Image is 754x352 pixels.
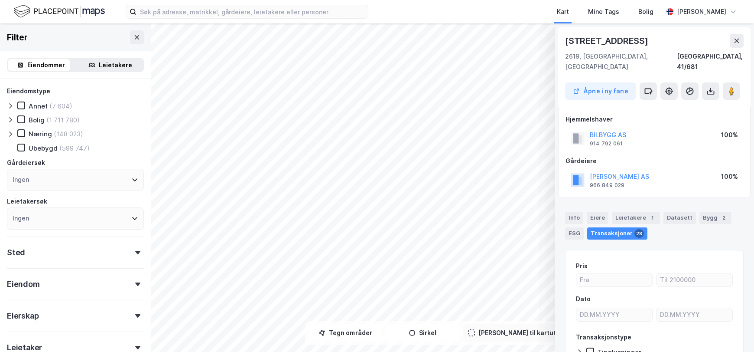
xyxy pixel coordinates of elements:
[656,308,732,321] input: DD.MM.YYYY
[7,196,47,207] div: Leietakersøk
[565,82,636,100] button: Åpne i ny fane
[699,212,731,224] div: Bygg
[136,5,368,18] input: Søk på adresse, matrikkel, gårdeiere, leietakere eller personer
[711,310,754,352] iframe: Chat Widget
[565,156,743,166] div: Gårdeiere
[721,171,738,182] div: 100%
[565,212,583,224] div: Info
[478,328,570,338] div: [PERSON_NAME] til kartutsnitt
[576,332,631,342] div: Transaksjonstype
[677,51,744,72] div: [GEOGRAPHIC_DATA], 41/681
[634,229,644,238] div: 28
[59,144,90,152] div: (599 747)
[638,7,653,17] div: Bolig
[587,212,608,224] div: Eiere
[576,308,652,321] input: DD.MM.YYYY
[13,174,29,185] div: Ingen
[14,4,105,19] img: logo.f888ab2527a4732fd821a326f86c7f29.svg
[565,51,677,72] div: 2619, [GEOGRAPHIC_DATA], [GEOGRAPHIC_DATA]
[46,116,80,124] div: (1 711 780)
[557,7,569,17] div: Kart
[576,294,591,304] div: Dato
[721,130,738,140] div: 100%
[29,116,45,124] div: Bolig
[386,324,459,342] button: Sirkel
[576,261,588,271] div: Pris
[27,60,65,70] div: Eiendommer
[590,182,624,189] div: 966 849 029
[13,213,29,224] div: Ingen
[588,7,619,17] div: Mine Tags
[612,212,660,224] div: Leietakere
[54,130,83,138] div: (148 023)
[648,214,656,222] div: 1
[565,114,743,125] div: Hjemmelshaver
[99,60,132,70] div: Leietakere
[29,102,48,110] div: Annet
[711,310,754,352] div: Kontrollprogram for chat
[719,214,728,222] div: 2
[590,140,623,147] div: 914 792 061
[663,212,696,224] div: Datasett
[7,158,45,168] div: Gårdeiersøk
[565,34,650,48] div: [STREET_ADDRESS]
[565,227,584,240] div: ESG
[7,30,28,44] div: Filter
[7,247,25,258] div: Sted
[7,311,39,321] div: Eierskap
[587,227,647,240] div: Transaksjoner
[309,324,382,342] button: Tegn områder
[7,86,50,96] div: Eiendomstype
[576,273,652,286] input: Fra
[677,7,726,17] div: [PERSON_NAME]
[29,130,52,138] div: Næring
[49,102,72,110] div: (7 604)
[7,279,40,289] div: Eiendom
[29,144,58,152] div: Ubebygd
[656,273,732,286] input: Til 2100000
